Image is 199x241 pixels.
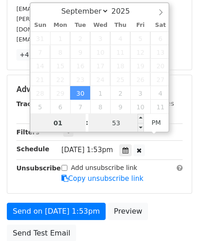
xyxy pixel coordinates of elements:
[70,100,90,113] span: October 7, 2025
[90,86,110,100] span: October 1, 2025
[110,45,130,59] span: September 11, 2025
[130,72,150,86] span: September 26, 2025
[109,7,142,15] input: Year
[50,45,70,59] span: September 8, 2025
[31,86,51,100] span: September 28, 2025
[90,22,110,28] span: Wed
[70,31,90,45] span: September 2, 2025
[110,86,130,100] span: October 2, 2025
[31,22,51,28] span: Sun
[16,15,166,33] small: [PERSON_NAME][EMAIL_ADDRESS][PERSON_NAME][DOMAIN_NAME]
[130,45,150,59] span: September 12, 2025
[70,45,90,59] span: September 9, 2025
[150,31,170,45] span: September 6, 2025
[86,113,88,132] span: :
[16,128,40,136] strong: Filters
[16,5,118,12] small: [EMAIL_ADDRESS][DOMAIN_NAME]
[130,31,150,45] span: September 5, 2025
[130,59,150,72] span: September 19, 2025
[71,163,138,173] label: Add unsubscribe link
[31,45,51,59] span: September 7, 2025
[90,72,110,86] span: September 24, 2025
[16,145,49,153] strong: Schedule
[16,84,183,94] h5: Advanced
[70,86,90,100] span: September 30, 2025
[31,59,51,72] span: September 14, 2025
[61,146,113,154] span: [DATE] 1:53pm
[90,31,110,45] span: September 3, 2025
[130,22,150,28] span: Fri
[150,45,170,59] span: September 13, 2025
[153,197,199,241] iframe: Chat Widget
[110,22,130,28] span: Thu
[130,86,150,100] span: October 3, 2025
[7,203,106,220] a: Send on [DATE] 1:53pm
[110,31,130,45] span: September 4, 2025
[90,45,110,59] span: September 10, 2025
[16,49,55,61] a: +47 more
[50,100,70,113] span: October 6, 2025
[50,31,70,45] span: September 1, 2025
[90,59,110,72] span: September 17, 2025
[50,22,70,28] span: Mon
[88,114,144,132] input: Minute
[31,31,51,45] span: August 31, 2025
[70,59,90,72] span: September 16, 2025
[50,72,70,86] span: September 22, 2025
[130,100,150,113] span: October 10, 2025
[90,100,110,113] span: October 8, 2025
[16,164,61,172] strong: Unsubscribe
[31,114,86,132] input: Hour
[61,174,143,183] a: Copy unsubscribe link
[150,59,170,72] span: September 20, 2025
[150,22,170,28] span: Sat
[31,100,51,113] span: October 5, 2025
[150,86,170,100] span: October 4, 2025
[16,36,118,43] small: [EMAIL_ADDRESS][DOMAIN_NAME]
[110,59,130,72] span: September 18, 2025
[70,72,90,86] span: September 23, 2025
[110,100,130,113] span: October 9, 2025
[31,72,51,86] span: September 21, 2025
[50,86,70,100] span: September 29, 2025
[144,113,169,132] span: Click to toggle
[50,59,70,72] span: September 15, 2025
[110,72,130,86] span: September 25, 2025
[108,203,148,220] a: Preview
[150,72,170,86] span: September 27, 2025
[16,100,47,108] strong: Tracking
[70,22,90,28] span: Tue
[150,100,170,113] span: October 11, 2025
